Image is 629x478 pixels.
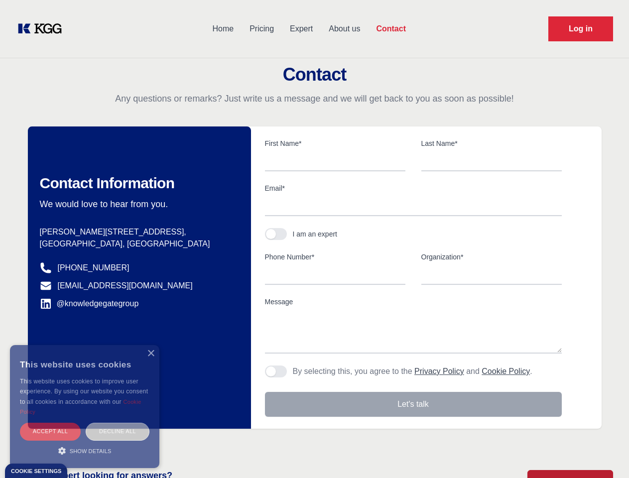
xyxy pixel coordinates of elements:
p: [PERSON_NAME][STREET_ADDRESS], [40,226,235,238]
label: Last Name* [421,138,562,148]
a: Pricing [242,16,282,42]
span: This website uses cookies to improve user experience. By using our website you consent to all coo... [20,378,148,405]
a: About us [321,16,368,42]
div: Decline all [86,423,149,440]
a: KOL Knowledge Platform: Talk to Key External Experts (KEE) [16,21,70,37]
div: Accept all [20,423,81,440]
div: Close [147,350,154,358]
a: [PHONE_NUMBER] [58,262,129,274]
label: Organization* [421,252,562,262]
p: [GEOGRAPHIC_DATA], [GEOGRAPHIC_DATA] [40,238,235,250]
label: First Name* [265,138,405,148]
a: Cookie Policy [20,399,141,415]
div: I am an expert [293,229,338,239]
a: Home [204,16,242,42]
a: @knowledgegategroup [40,298,139,310]
a: Cookie Policy [482,367,530,375]
h2: Contact Information [40,174,235,192]
a: Contact [368,16,414,42]
a: Request Demo [548,16,613,41]
label: Email* [265,183,562,193]
a: Privacy Policy [414,367,464,375]
p: By selecting this, you agree to the and . [293,365,532,377]
label: Phone Number* [265,252,405,262]
div: This website uses cookies [20,353,149,376]
span: Show details [70,448,112,454]
p: Any questions or remarks? Just write us a message and we will get back to you as soon as possible! [12,93,617,105]
a: [EMAIL_ADDRESS][DOMAIN_NAME] [58,280,193,292]
p: We would love to hear from you. [40,198,235,210]
h2: Contact [12,65,617,85]
button: Let's talk [265,392,562,417]
iframe: Chat Widget [579,430,629,478]
a: Expert [282,16,321,42]
label: Message [265,297,562,307]
div: Cookie settings [11,469,61,474]
div: Show details [20,446,149,456]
